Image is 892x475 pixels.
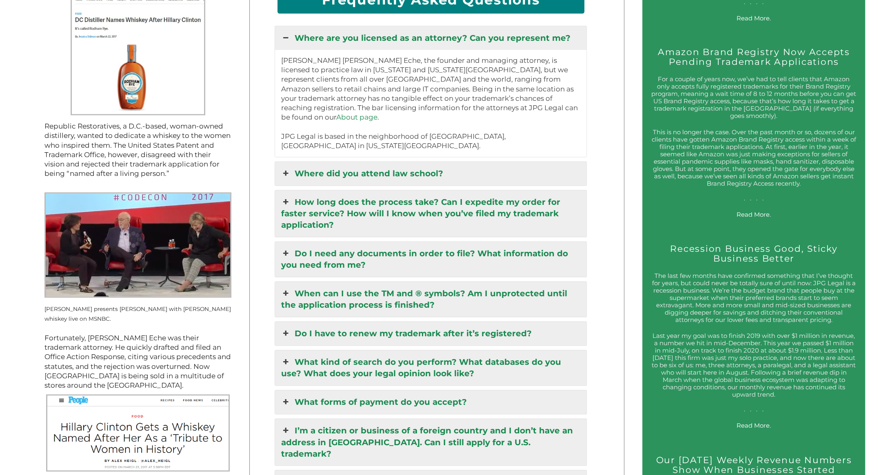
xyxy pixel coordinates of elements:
p: The last few months have confirmed something that I’ve thought for years, but could never be tota... [651,272,856,324]
a: Recession Business Good, Sticky Business Better [670,243,837,264]
a: Do I need any documents in order to file? What information do you need from me? [275,242,586,277]
div: Where are you licensed as an attorney? Can you represent me? [275,50,586,157]
a: How long does the process take? Can I expedite my order for faster service? How will I know when ... [275,190,586,237]
a: When can I use the TM and ® symbols? Am I unprotected until the application process is finished? [275,282,586,317]
p: Republic Restoratives, a D.C.-based, woman-owned distillery, wanted to dedicate a whiskey to the ... [44,122,231,179]
a: About page [336,113,377,121]
a: Where are you licensed as an attorney? Can you represent me? [275,26,586,50]
img: Rodham Rye People Screenshot [46,394,230,471]
small: [PERSON_NAME] presents [PERSON_NAME] with [PERSON_NAME] whiskey live on MSNBC. [44,306,231,322]
p: Fortunately, [PERSON_NAME] Eche was their trademark attorney. He quickly drafted and filed an Off... [44,333,231,391]
a: Amazon Brand Registry Now Accepts Pending Trademark Applications [658,47,850,67]
a: Do I have to renew my trademark after it’s registered? [275,322,586,345]
a: I’m a citizen or business of a foreign country and I don’t have an address in [GEOGRAPHIC_DATA]. ... [275,419,586,465]
p: [PERSON_NAME] [PERSON_NAME] Eche, the founder and managing attorney, is licensed to practice law ... [281,56,580,151]
a: Where did you attend law school? [275,162,586,185]
p: Last year my goal was to finish 2019 with over $1 million in revenue, a number we hit in mid-Dece... [651,332,856,413]
p: For a couple of years now, we’ve had to tell clients that Amazon only accepts fully registered tr... [651,75,856,120]
p: This is no longer the case. Over the past month or so, dozens of our clients have gotten Amazon B... [651,129,856,202]
img: Kara Swisher presents Hillary Clinton with Rodham Rye live on MSNBC. [44,192,231,297]
a: Read More. [737,211,771,218]
a: What forms of payment do you accept? [275,390,586,414]
a: Read More. [737,422,771,429]
a: Read More. [737,14,771,22]
a: What kind of search do you perform? What databases do you use? What does your legal opinion look ... [275,350,586,385]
